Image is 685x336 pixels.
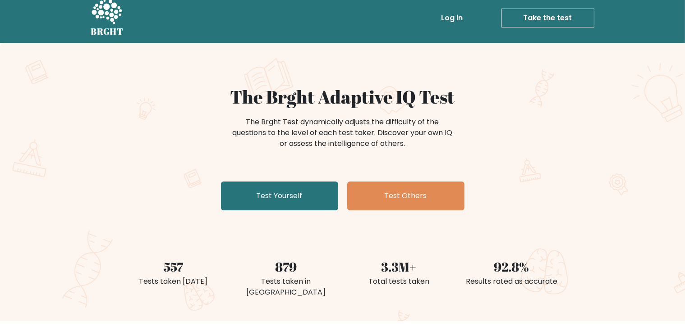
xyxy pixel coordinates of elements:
div: 879 [235,257,337,276]
div: Results rated as accurate [461,276,563,287]
div: 557 [123,257,225,276]
div: Tests taken [DATE] [123,276,225,287]
h5: BRGHT [91,26,124,37]
div: Tests taken in [GEOGRAPHIC_DATA] [235,276,337,298]
a: Test Others [347,182,464,210]
a: Log in [438,9,467,27]
div: The Brght Test dynamically adjusts the difficulty of the questions to the level of each test take... [230,117,455,149]
a: Take the test [501,9,594,27]
div: Total tests taken [348,276,450,287]
div: 92.8% [461,257,563,276]
div: 3.3M+ [348,257,450,276]
a: Test Yourself [221,182,338,210]
h1: The Brght Adaptive IQ Test [123,86,563,108]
